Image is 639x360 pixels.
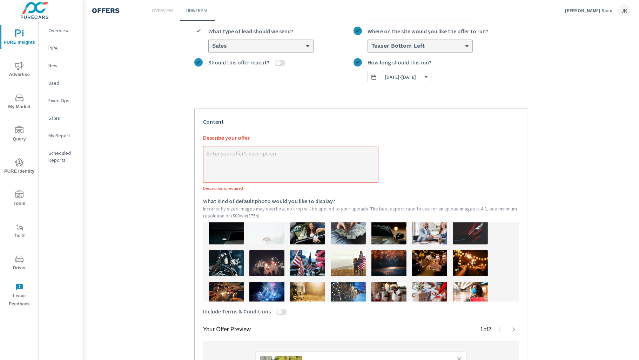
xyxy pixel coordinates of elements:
[453,282,488,308] img: description
[290,282,325,308] img: description
[618,4,631,17] div: JK
[48,27,78,34] p: Overview
[331,282,366,308] img: description
[275,60,281,66] button: Should this offer repeat?
[2,126,36,143] span: Query
[371,250,406,276] img: description
[371,43,371,49] input: Where on the site would you like the offer to run?
[48,115,78,122] p: Sales
[368,71,431,83] button: How long should this run?
[565,7,612,14] p: [PERSON_NAME] Saco
[203,117,519,126] p: Content
[187,7,209,14] p: Universal
[385,74,416,80] span: [DATE] - [DATE]
[249,282,284,308] img: description
[453,218,488,244] img: description
[290,250,325,276] img: description
[48,97,78,104] p: Fixed Ops
[39,113,83,123] div: Sales
[39,148,83,165] div: Scheduled Reports
[2,94,36,111] span: My Market
[209,218,244,244] img: description
[290,218,325,244] img: description
[2,255,36,272] span: Driver
[39,95,83,106] div: Fixed Ops
[2,283,36,308] span: Leave Feedback
[412,282,447,308] img: description
[203,133,250,142] span: Describe your offer
[371,42,425,49] h6: Teaser Bottom Left
[368,27,488,35] span: Where on the site would you like the offer to run?
[212,42,227,49] h6: Sales
[48,62,78,69] p: New
[331,218,366,244] img: description
[203,147,378,182] textarea: Describe your offerDescription is required
[211,43,212,49] input: What type of lead should we send?
[209,250,244,276] img: description
[208,27,293,35] span: What type of lead should we send?
[249,250,284,276] img: description
[0,21,38,311] div: nav menu
[277,309,282,315] button: Include Terms & Conditions
[2,191,36,208] span: Tools
[203,183,378,191] span: Description is required
[412,218,447,244] img: description
[2,158,36,175] span: PURE Identity
[39,60,83,71] div: New
[203,307,271,316] span: Include Terms & Conditions
[39,25,83,36] div: Overview
[48,150,78,164] p: Scheduled Reports
[331,250,366,276] img: description
[48,79,78,86] p: Used
[371,282,406,308] img: description
[208,58,269,67] span: Should this offer repeat?
[249,218,284,244] img: description
[39,130,83,141] div: My Report
[368,58,431,67] span: How long should this run?
[203,197,335,205] span: What kind of default photo would you like to display?
[48,132,78,139] p: My Report
[2,62,36,79] span: Advertise
[39,78,83,88] div: Used
[412,250,447,276] img: description
[480,325,491,334] p: 1 of 2
[152,7,173,14] p: Overview
[371,218,406,244] img: description
[92,6,120,15] h4: Offers
[39,43,83,53] div: PIPA
[209,282,244,308] img: description
[203,325,251,334] p: Your Offer Preview
[203,205,519,219] p: Incorrectly sized images may overflow, no crop will be applied to your uploads. The best aspect r...
[2,223,36,240] span: Tier2
[48,44,78,51] p: PIPA
[453,250,488,276] img: description
[2,29,36,47] span: PURE Insights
